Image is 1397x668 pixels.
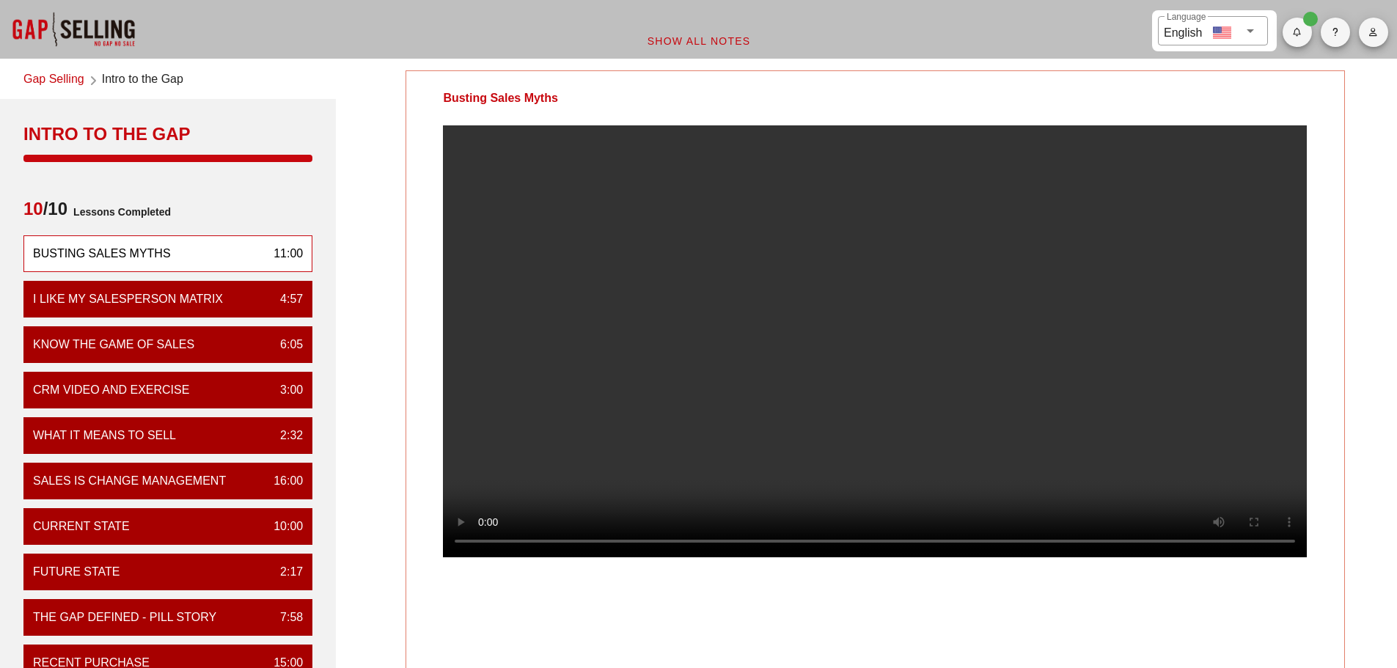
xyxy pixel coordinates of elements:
[262,472,303,490] div: 16:00
[23,197,67,227] span: /10
[23,122,312,146] div: Intro to the Gap
[1164,21,1202,42] div: English
[67,197,171,227] span: Lessons Completed
[33,427,176,444] div: What it means to sell
[33,609,216,626] div: The Gap Defined - Pill Story
[33,336,194,353] div: Know the Game of Sales
[406,71,594,125] div: Busting Sales Myths
[635,28,763,54] button: Show All Notes
[268,336,303,353] div: 6:05
[33,381,189,399] div: CRM VIDEO and EXERCISE
[33,245,171,263] div: Busting Sales Myths
[647,35,751,47] span: Show All Notes
[262,518,303,535] div: 10:00
[268,609,303,626] div: 7:58
[33,518,130,535] div: Current State
[1167,12,1206,23] label: Language
[23,70,84,90] a: Gap Selling
[268,427,303,444] div: 2:32
[268,563,303,581] div: 2:17
[1158,16,1268,45] div: LanguageEnglish
[33,563,120,581] div: Future State
[262,245,303,263] div: 11:00
[268,381,303,399] div: 3:00
[1303,12,1318,26] span: Badge
[33,472,226,490] div: Sales is Change Management
[102,70,183,90] span: Intro to the Gap
[33,290,223,308] div: I Like My Salesperson Matrix
[23,199,43,219] span: 10
[268,290,303,308] div: 4:57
